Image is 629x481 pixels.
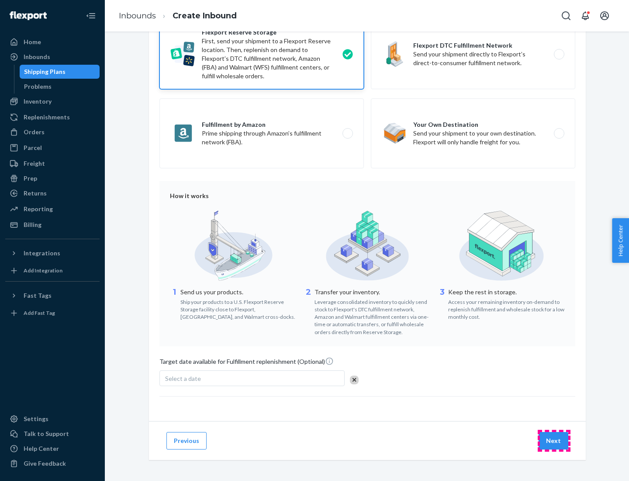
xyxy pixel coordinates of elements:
button: Close Navigation [82,7,100,24]
div: Replenishments [24,113,70,122]
p: Keep the rest in storage. [448,288,565,296]
div: Give Feedback [24,459,66,468]
div: Fast Tags [24,291,52,300]
div: 1 [170,287,179,321]
button: Give Feedback [5,457,100,471]
a: Add Integration [5,264,100,278]
a: Help Center [5,442,100,456]
div: Add Fast Tag [24,309,55,317]
div: Home [24,38,41,46]
div: Integrations [24,249,60,258]
div: Prep [24,174,37,183]
a: Returns [5,186,100,200]
div: Reporting [24,205,53,213]
div: Inventory [24,97,52,106]
div: Inbounds [24,52,50,61]
a: Orders [5,125,100,139]
div: Ship your products to a U.S. Flexport Reserve Storage facility close to Flexport, [GEOGRAPHIC_DAT... [180,296,297,321]
a: Home [5,35,100,49]
div: Orders [24,128,45,136]
div: Leverage consolidated inventory to quickly send stock to Flexport's DTC fulfillment network, Amaz... [314,296,431,336]
a: Reporting [5,202,100,216]
img: Flexport logo [10,11,47,20]
div: Problems [24,82,52,91]
div: Add Integration [24,267,62,274]
a: Problems [20,80,100,94]
a: Parcel [5,141,100,155]
div: Billing [24,220,41,229]
div: Access your remaining inventory on-demand to replenish fulfillment and wholesale stock for a low ... [448,296,565,321]
a: Settings [5,412,100,426]
button: Fast Tags [5,289,100,303]
div: Shipping Plans [24,67,66,76]
span: Target date available for Fulfillment replenishment (Optional) [159,357,334,369]
div: Parcel [24,143,42,152]
a: Inventory [5,94,100,108]
a: Add Fast Tag [5,306,100,320]
button: Open notifications [577,7,594,24]
div: How it works [170,192,565,200]
div: Help Center [24,444,59,453]
div: 3 [438,287,446,321]
ol: breadcrumbs [112,3,244,29]
p: Transfer your inventory. [314,288,431,296]
span: Select a date [165,375,201,382]
a: Inbounds [5,50,100,64]
p: Send us your products. [180,288,297,296]
button: Integrations [5,246,100,260]
button: Help Center [612,218,629,263]
a: Shipping Plans [20,65,100,79]
button: Open Search Box [557,7,575,24]
div: Freight [24,159,45,168]
a: Freight [5,157,100,171]
div: Returns [24,189,47,198]
div: Settings [24,415,48,423]
div: 2 [304,287,313,336]
button: Open account menu [596,7,613,24]
a: Prep [5,171,100,185]
a: Replenishments [5,110,100,124]
a: Create Inbound [173,11,237,21]
a: Inbounds [119,11,156,21]
a: Billing [5,218,100,232]
a: Talk to Support [5,427,100,441]
div: Talk to Support [24,429,69,438]
button: Previous [166,432,207,450]
button: Next [539,432,568,450]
